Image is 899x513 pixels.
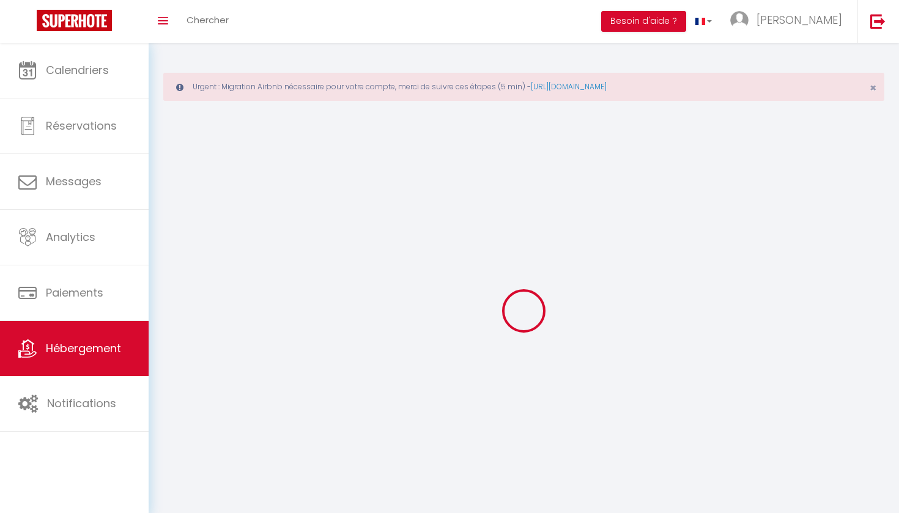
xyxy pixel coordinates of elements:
[46,118,117,133] span: Réservations
[531,81,607,92] a: [URL][DOMAIN_NAME]
[47,396,116,411] span: Notifications
[10,5,46,42] button: Ouvrir le widget de chat LiveChat
[757,12,842,28] span: [PERSON_NAME]
[46,174,102,189] span: Messages
[870,83,876,94] button: Close
[163,73,884,101] div: Urgent : Migration Airbnb nécessaire pour votre compte, merci de suivre ces étapes (5 min) -
[46,229,95,245] span: Analytics
[870,80,876,95] span: ×
[46,341,121,356] span: Hébergement
[870,13,886,29] img: logout
[46,285,103,300] span: Paiements
[37,10,112,31] img: Super Booking
[730,11,749,29] img: ...
[601,11,686,32] button: Besoin d'aide ?
[46,62,109,78] span: Calendriers
[187,13,229,26] span: Chercher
